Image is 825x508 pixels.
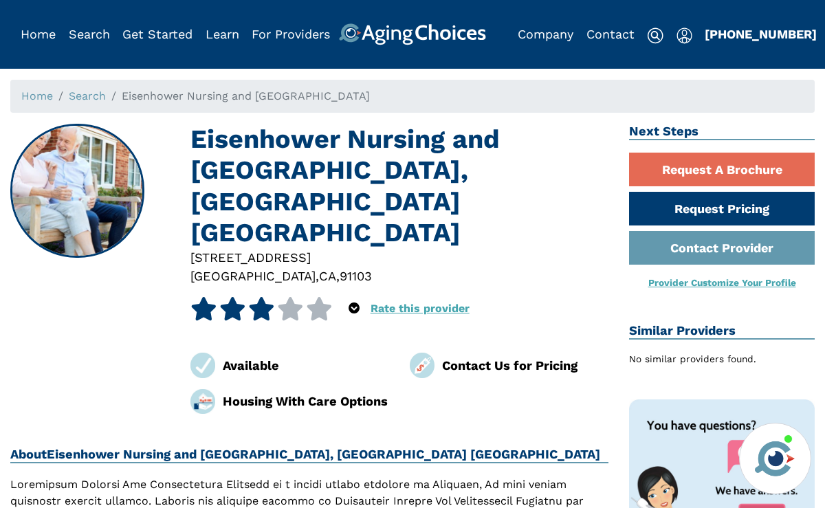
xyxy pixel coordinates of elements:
h1: Eisenhower Nursing and [GEOGRAPHIC_DATA], [GEOGRAPHIC_DATA] [GEOGRAPHIC_DATA] [190,124,608,248]
img: Eisenhower Nursing and Convalescent Hospital, Pasadena CA [12,125,144,257]
a: Home [21,27,56,41]
span: CA [319,269,336,283]
span: , [316,269,319,283]
a: Search [69,27,110,41]
a: Home [21,89,53,102]
a: Request Pricing [629,192,815,225]
div: Housing With Care Options [223,392,389,410]
a: Get Started [122,27,192,41]
a: Learn [206,27,239,41]
a: [PHONE_NUMBER] [705,27,817,41]
img: search-icon.svg [647,27,663,44]
span: , [336,269,340,283]
a: For Providers [252,27,330,41]
nav: breadcrumb [10,80,815,113]
a: Contact Provider [629,231,815,265]
img: AgingChoices [339,23,486,45]
div: [STREET_ADDRESS] [190,248,608,267]
div: Available [223,356,389,375]
a: Company [518,27,573,41]
div: No similar providers found. [629,352,815,366]
img: avatar [751,435,798,482]
div: 91103 [340,267,372,285]
a: Provider Customize Your Profile [648,277,796,288]
h2: About Eisenhower Nursing and [GEOGRAPHIC_DATA], [GEOGRAPHIC_DATA] [GEOGRAPHIC_DATA] [10,447,608,463]
h2: Next Steps [629,124,815,140]
div: Contact Us for Pricing [442,356,608,375]
a: Contact [586,27,635,41]
span: Eisenhower Nursing and [GEOGRAPHIC_DATA] [122,89,370,102]
a: Search [69,89,106,102]
span: [GEOGRAPHIC_DATA] [190,269,316,283]
img: user-icon.svg [676,27,692,44]
div: Popover trigger [69,23,110,45]
div: Popover trigger [676,23,692,45]
h2: Similar Providers [629,323,815,340]
a: Request A Brochure [629,153,815,186]
div: Popover trigger [349,297,360,320]
a: Rate this provider [371,302,470,315]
